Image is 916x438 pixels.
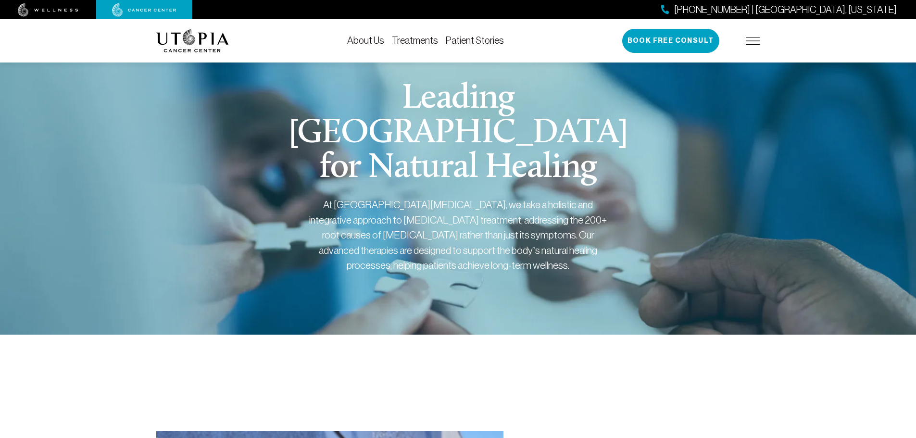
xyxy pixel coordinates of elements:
img: icon-hamburger [746,37,760,45]
button: Book Free Consult [622,29,719,53]
div: At [GEOGRAPHIC_DATA][MEDICAL_DATA], we take a holistic and integrative approach to [MEDICAL_DATA]... [309,197,607,273]
a: Patient Stories [446,35,504,46]
a: About Us [347,35,384,46]
a: Treatments [392,35,438,46]
img: logo [156,29,229,52]
h1: Leading [GEOGRAPHIC_DATA] for Natural Healing [274,82,642,186]
span: [PHONE_NUMBER] | [GEOGRAPHIC_DATA], [US_STATE] [674,3,897,17]
a: [PHONE_NUMBER] | [GEOGRAPHIC_DATA], [US_STATE] [661,3,897,17]
img: wellness [18,3,78,17]
img: cancer center [112,3,176,17]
